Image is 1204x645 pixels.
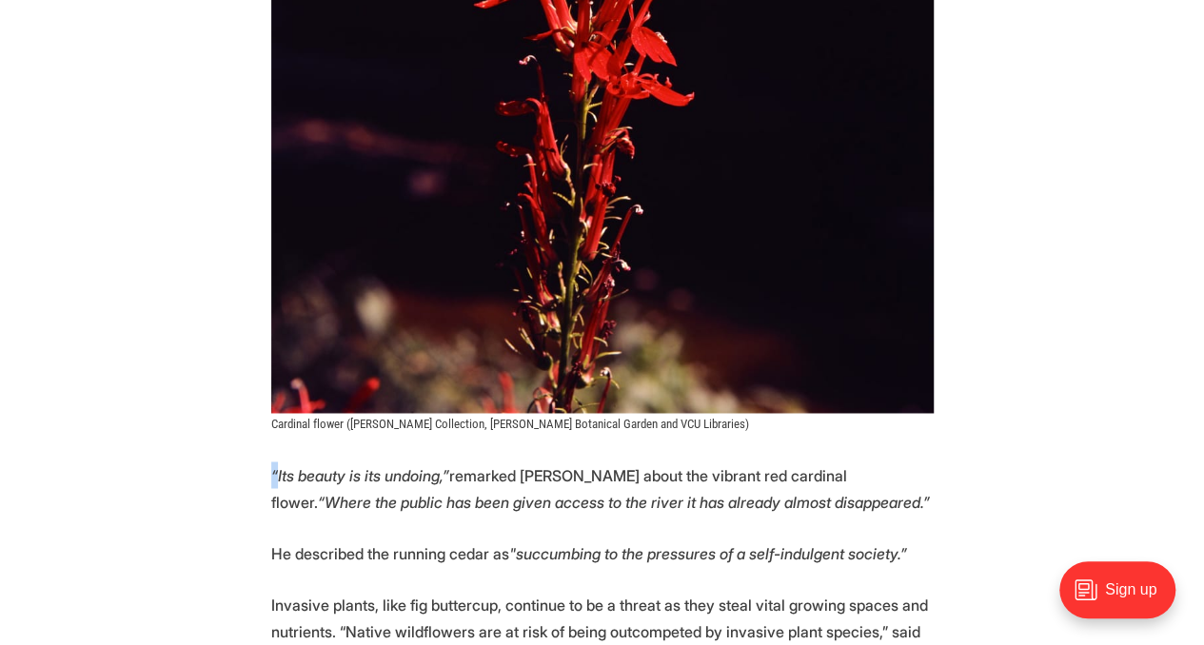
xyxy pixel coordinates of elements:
span: Cardinal flower ([PERSON_NAME] Collection, [PERSON_NAME] Botanical Garden and VCU Libraries) [271,417,749,431]
em: “Its beauty is its undoing,” [271,465,449,484]
p: remarked [PERSON_NAME] about the vibrant red cardinal flower. [271,461,934,515]
em: "succumbing to the pressures of a self-indulgent society.” [509,543,907,562]
iframe: portal-trigger [1043,552,1204,645]
em: “Where the public has been given access to the river it has already almost disappeared.” [318,492,930,511]
p: He described the running cedar as [271,539,934,566]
